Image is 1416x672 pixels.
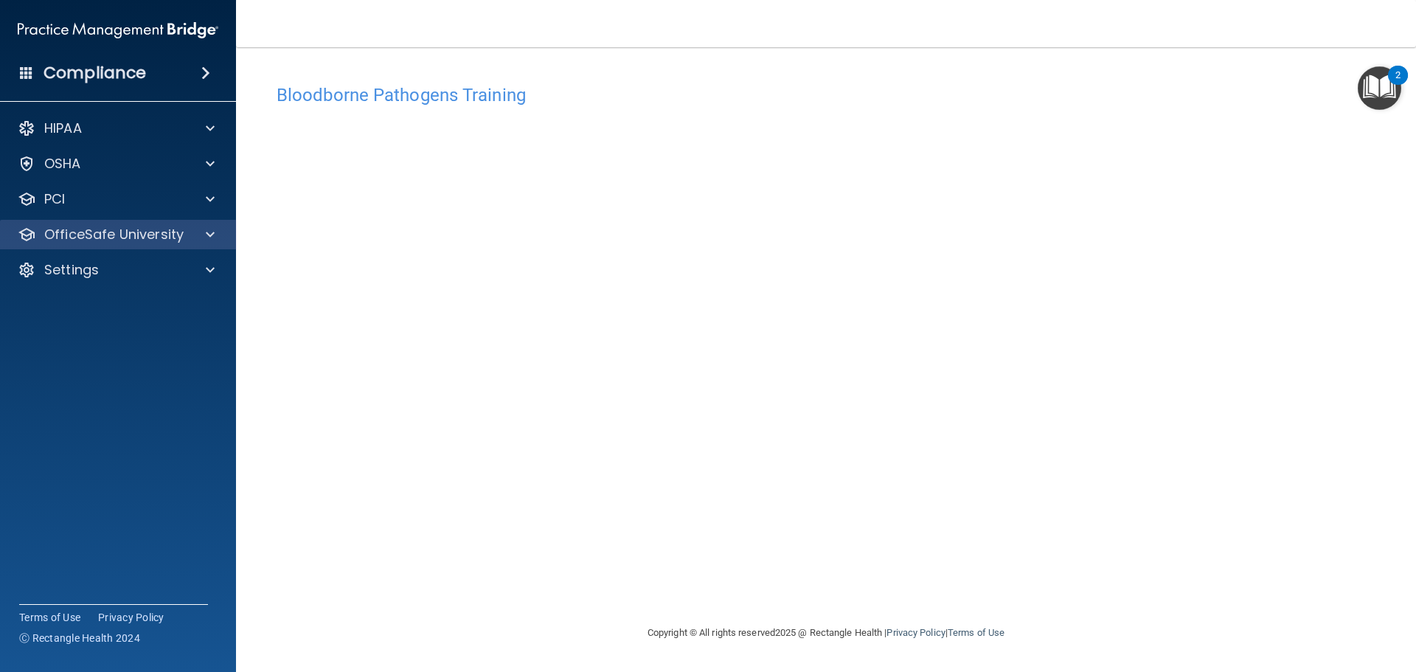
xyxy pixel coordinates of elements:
[44,261,99,279] p: Settings
[44,190,65,208] p: PCI
[98,610,164,625] a: Privacy Policy
[18,119,215,137] a: HIPAA
[18,261,215,279] a: Settings
[18,190,215,208] a: PCI
[44,155,81,173] p: OSHA
[44,119,82,137] p: HIPAA
[277,113,1375,567] iframe: bbp
[557,609,1095,657] div: Copyright © All rights reserved 2025 @ Rectangle Health | |
[18,226,215,243] a: OfficeSafe University
[886,627,945,638] a: Privacy Policy
[948,627,1004,638] a: Terms of Use
[18,155,215,173] a: OSHA
[277,86,1375,105] h4: Bloodborne Pathogens Training
[44,63,146,83] h4: Compliance
[19,631,140,645] span: Ⓒ Rectangle Health 2024
[44,226,184,243] p: OfficeSafe University
[18,15,218,45] img: PMB logo
[1358,66,1401,110] button: Open Resource Center, 2 new notifications
[1395,75,1401,94] div: 2
[19,610,80,625] a: Terms of Use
